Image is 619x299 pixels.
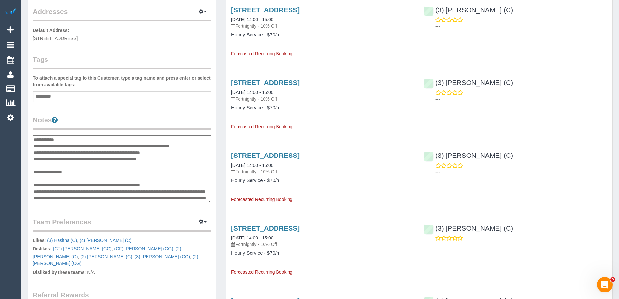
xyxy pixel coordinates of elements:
[47,238,77,243] a: (3) Hasitha (C)
[134,254,191,259] span: ,
[231,79,300,86] a: [STREET_ADDRESS]
[33,246,181,259] a: (2) [PERSON_NAME] (C)
[231,124,292,129] span: Forecasted Recurring Booking
[231,32,414,38] h4: Hourly Service - $70/h
[231,178,414,183] h4: Hourly Service - $70/h
[80,238,131,243] a: (4) [PERSON_NAME] (C)
[79,254,133,259] span: ,
[4,7,17,16] img: Automaid Logo
[33,245,52,252] label: Dislikes:
[231,105,414,111] h4: Hourly Service - $70/h
[610,277,615,282] span: 5
[435,96,607,102] p: ---
[424,6,513,14] a: (3) [PERSON_NAME] (C)
[33,269,86,276] label: Disliked by these teams:
[33,217,211,232] legend: Team Preferences
[231,152,300,159] a: [STREET_ADDRESS]
[231,51,292,56] span: Forecasted Recurring Booking
[435,241,607,248] p: ---
[231,17,273,22] a: [DATE] 14:00 - 15:00
[87,270,95,275] span: N/A
[47,238,78,243] span: ,
[135,254,190,259] a: (3) [PERSON_NAME] (CG)
[231,241,414,248] p: Fortnightly - 10% Off
[424,79,513,86] a: (3) [PERSON_NAME] (C)
[33,27,69,34] label: Default Address:
[231,269,292,275] span: Forecasted Recurring Booking
[33,237,46,244] label: Likes:
[231,224,300,232] a: [STREET_ADDRESS]
[33,55,211,69] legend: Tags
[80,254,132,259] a: (2) [PERSON_NAME] (C)
[113,246,174,251] span: ,
[231,6,300,14] a: [STREET_ADDRESS]
[231,163,273,168] a: [DATE] 14:00 - 15:00
[33,75,211,88] label: To attach a special tag to this Customer, type a tag name and press enter or select from availabl...
[231,235,273,240] a: [DATE] 14:00 - 15:00
[597,277,613,292] iframe: Intercom live chat
[435,169,607,175] p: ---
[231,251,414,256] h4: Hourly Service - $70/h
[33,36,78,41] span: [STREET_ADDRESS]
[33,115,211,130] legend: Notes
[424,152,513,159] a: (3) [PERSON_NAME] (C)
[231,169,414,175] p: Fortnightly - 10% Off
[231,96,414,102] p: Fortnightly - 10% Off
[53,246,111,251] a: (CF) [PERSON_NAME] (CG)
[435,23,607,30] p: ---
[33,246,181,259] span: ,
[424,224,513,232] a: (3) [PERSON_NAME] (C)
[114,246,173,251] a: (CF) [PERSON_NAME] (CG)
[231,90,273,95] a: [DATE] 14:00 - 15:00
[33,254,198,266] a: (2) [PERSON_NAME] (CG)
[231,197,292,202] span: Forecasted Recurring Booking
[53,246,113,251] span: ,
[231,23,414,29] p: Fortnightly - 10% Off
